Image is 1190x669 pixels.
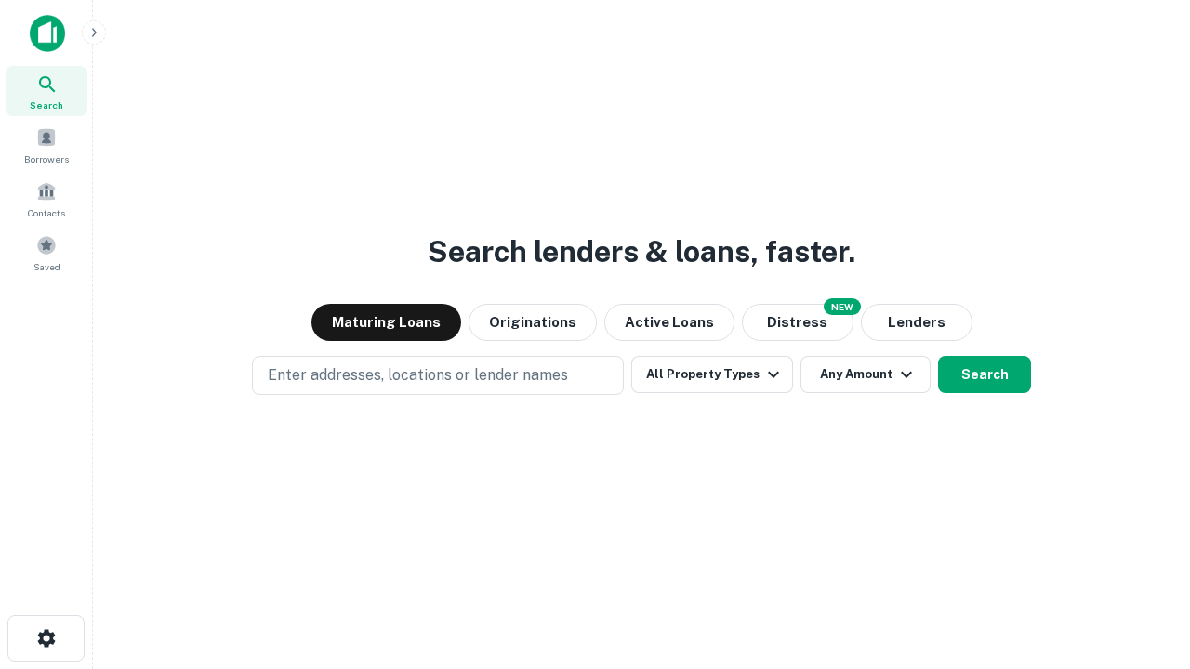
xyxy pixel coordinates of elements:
[428,230,855,274] h3: Search lenders & loans, faster.
[28,205,65,220] span: Contacts
[6,120,87,170] a: Borrowers
[268,364,568,387] p: Enter addresses, locations or lender names
[24,151,69,166] span: Borrowers
[311,304,461,341] button: Maturing Loans
[824,298,861,315] div: NEW
[800,356,931,393] button: Any Amount
[938,356,1031,393] button: Search
[30,98,63,112] span: Search
[6,228,87,278] a: Saved
[252,356,624,395] button: Enter addresses, locations or lender names
[1097,520,1190,610] iframe: Chat Widget
[631,356,793,393] button: All Property Types
[30,15,65,52] img: capitalize-icon.png
[742,304,853,341] button: Search distressed loans with lien and other non-mortgage details.
[33,259,60,274] span: Saved
[604,304,734,341] button: Active Loans
[469,304,597,341] button: Originations
[6,66,87,116] a: Search
[6,174,87,224] a: Contacts
[861,304,972,341] button: Lenders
